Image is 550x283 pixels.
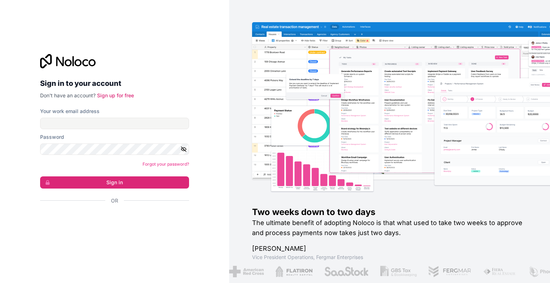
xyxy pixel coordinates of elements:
[483,266,517,277] img: /assets/fiera-fwj2N5v4.png
[40,133,64,141] label: Password
[143,161,189,167] a: Forgot your password?
[252,244,527,254] h1: [PERSON_NAME]
[428,266,472,277] img: /assets/fergmar-CudnrXN5.png
[252,218,527,238] h2: The ultimate benefit of adopting Noloco is that what used to take two weeks to approve and proces...
[380,266,417,277] img: /assets/gbstax-C-GtDUiK.png
[229,266,264,277] img: /assets/american-red-cross-BAupjrZR.png
[40,92,96,98] span: Don't have an account?
[252,206,527,218] h1: Two weeks down to two days
[40,143,189,155] input: Password
[111,197,118,204] span: Or
[97,92,134,98] a: Sign up for free
[275,266,313,277] img: /assets/flatiron-C8eUkumj.png
[40,118,189,129] input: Email address
[40,77,189,90] h2: Sign in to your account
[40,176,189,189] button: Sign in
[252,254,527,261] h1: Vice President Operations , Fergmar Enterprises
[37,212,187,228] iframe: Bouton "Se connecter avec Google"
[324,266,369,277] img: /assets/saastock-C6Zbiodz.png
[40,108,100,115] label: Your work email address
